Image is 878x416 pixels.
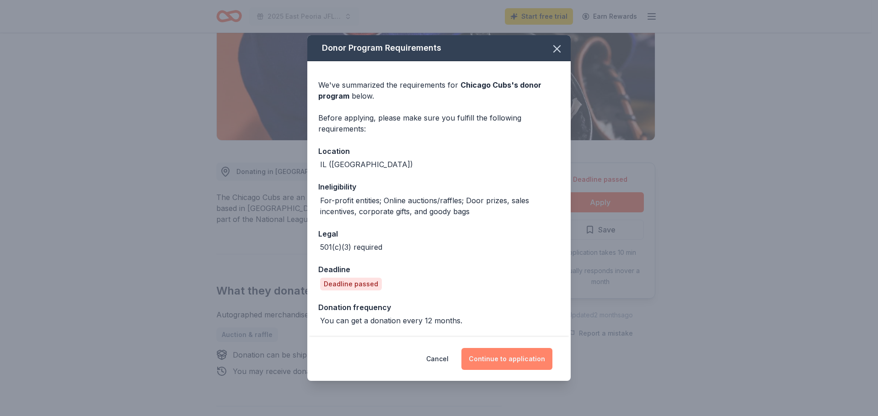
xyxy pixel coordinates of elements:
div: 501(c)(3) required [320,242,382,253]
div: You can get a donation every 12 months. [320,315,462,326]
div: Donor Program Requirements [307,35,571,61]
div: Deadline [318,263,560,275]
div: Donation frequency [318,301,560,313]
button: Cancel [426,348,449,370]
div: Ineligibility [318,181,560,193]
div: IL ([GEOGRAPHIC_DATA]) [320,159,413,170]
button: Continue to application [461,348,552,370]
div: Before applying, please make sure you fulfill the following requirements: [318,112,560,134]
div: For-profit entities; Online auctions/raffles; Door prizes, sales incentives, corporate gifts, and... [320,195,560,217]
div: Legal [318,228,560,240]
div: Deadline passed [320,278,382,290]
div: We've summarized the requirements for below. [318,79,560,101]
div: Location [318,145,560,157]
